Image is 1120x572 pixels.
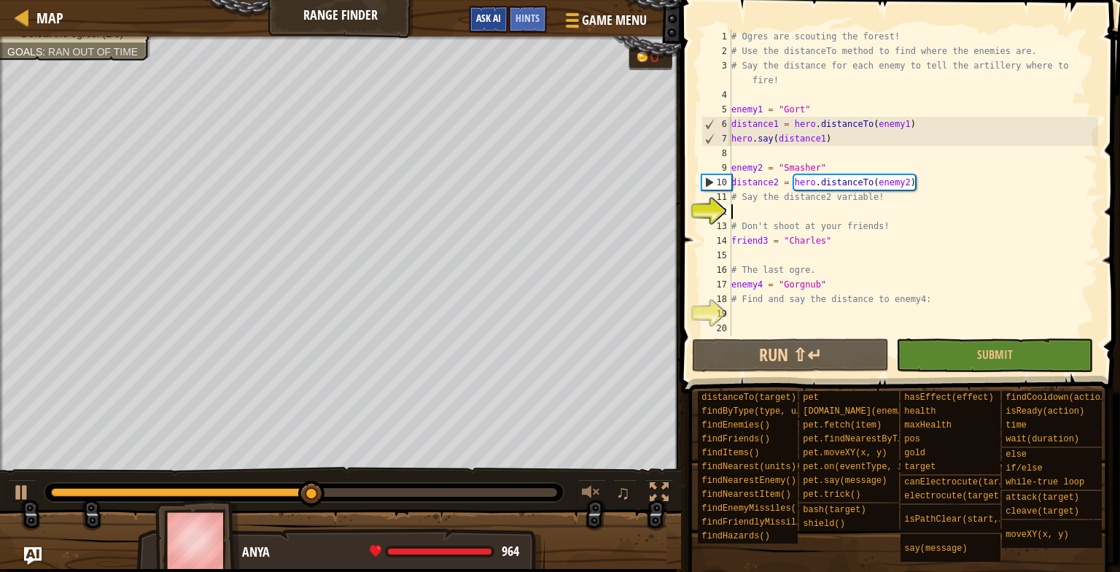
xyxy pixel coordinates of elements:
[803,490,860,500] span: pet.trick()
[701,476,796,486] span: findNearestEnemy()
[701,248,731,263] div: 15
[582,11,647,30] span: Game Menu
[904,420,952,430] span: maxHealth
[701,44,731,58] div: 2
[803,505,866,515] span: bash(target)
[7,46,42,58] span: Goals
[701,190,731,204] div: 11
[904,406,936,417] span: health
[24,547,42,565] button: Ask AI
[1006,492,1079,503] span: attack(target)
[701,146,731,161] div: 8
[701,420,770,430] span: findEnemies()
[36,8,63,28] span: Map
[904,434,920,444] span: pos
[29,8,63,28] a: Map
[1006,393,1111,403] span: findCooldown(action)
[904,544,967,554] span: say(message)
[577,479,606,509] button: Adjust volume
[701,517,817,527] span: findFriendlyMissiles()
[904,462,936,472] span: target
[629,45,672,70] div: Team 'humans' has 0 gold.
[803,393,819,403] span: pet
[650,50,665,66] div: 0
[469,6,508,33] button: Ask AI
[1006,434,1079,444] span: wait(duration)
[702,175,731,190] div: 10
[701,263,731,277] div: 16
[701,88,731,102] div: 4
[701,448,759,458] span: findItems()
[701,277,731,292] div: 17
[1006,449,1027,460] span: else
[701,58,731,88] div: 3
[904,393,993,403] span: hasEffect(effect)
[1006,477,1084,487] span: while-true loop
[476,11,501,25] span: Ask AI
[701,233,731,248] div: 14
[701,462,796,472] span: findNearest(units)
[48,46,138,58] span: Ran out of time
[701,406,822,417] span: findByType(type, units)
[701,161,731,175] div: 9
[803,476,887,486] span: pet.say(message)
[502,542,519,560] span: 964
[904,491,1004,501] span: electrocute(target)
[803,462,939,472] span: pet.on(eventType, handler)
[1006,530,1068,540] span: moveXY(x, y)
[701,393,796,403] span: distanceTo(target)
[370,545,519,558] div: health: 964 / 964
[645,479,674,509] button: Toggle fullscreen
[516,11,540,25] span: Hints
[701,434,770,444] span: findFriends()
[1006,406,1084,417] span: isReady(action)
[242,543,530,562] div: Anya
[701,29,731,44] div: 1
[977,347,1013,363] span: Submit
[701,292,731,306] div: 18
[803,448,887,458] span: pet.moveXY(x, y)
[692,339,889,372] button: Run ⇧↵
[904,514,1025,525] span: isPathClear(start, end)
[554,6,656,40] button: Game Menu
[701,531,770,541] span: findHazards()
[701,306,731,321] div: 19
[613,479,638,509] button: ♫
[1006,506,1079,517] span: cleave(target)
[701,490,790,500] span: findNearestItem()
[1006,420,1027,430] span: time
[896,339,1093,372] button: Submit
[904,448,925,458] span: gold
[803,434,944,444] span: pet.findNearestByType(type)
[701,204,731,219] div: 12
[701,503,801,514] span: findEnemyMissiles()
[701,102,731,117] div: 5
[701,219,731,233] div: 13
[702,131,731,146] div: 7
[904,477,1019,487] span: canElectrocute(target)
[616,482,631,503] span: ♫
[803,406,908,417] span: [DOMAIN_NAME](enemy)
[701,321,731,336] div: 20
[803,420,882,430] span: pet.fetch(item)
[803,519,845,529] span: shield()
[1006,463,1042,474] span: if/else
[7,479,36,509] button: Ctrl + P: Play
[702,117,731,131] div: 6
[42,46,48,58] span: :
